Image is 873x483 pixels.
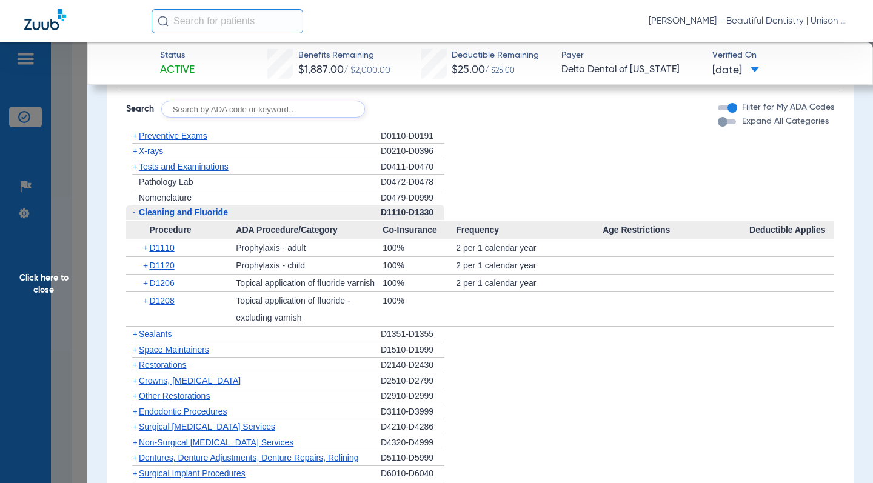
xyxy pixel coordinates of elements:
span: ADA Procedure/Category [236,221,383,240]
div: D4210-D4286 [381,419,444,435]
span: [PERSON_NAME] - Beautiful Dentistry | Unison Dental Group [649,15,849,27]
span: Active [160,62,195,78]
span: / $2,000.00 [344,66,390,75]
div: 2 per 1 calendar year [456,275,603,291]
div: D2910-D2999 [381,388,444,404]
span: + [143,239,150,256]
span: Payer [561,49,702,62]
span: + [132,162,137,172]
div: 100% [383,257,456,274]
span: Age Restrictions [603,221,749,240]
div: D3110-D3999 [381,404,444,420]
div: D0479-D0999 [381,190,444,205]
span: + [132,329,137,339]
span: Surgical Implant Procedures [139,468,246,478]
div: 2 per 1 calendar year [456,239,603,256]
div: D0411-D0470 [381,159,444,175]
span: + [132,131,137,141]
div: D1110-D1330 [381,205,444,221]
span: D1110 [149,243,174,253]
span: Frequency [456,221,603,240]
div: Prophylaxis - adult [236,239,383,256]
div: D2140-D2430 [381,358,444,373]
div: D5110-D5999 [381,450,444,466]
span: X-rays [139,146,163,156]
div: Topical application of fluoride varnish [236,275,383,291]
div: 2 per 1 calendar year [456,257,603,274]
img: Search Icon [158,16,169,27]
span: Procedure [126,221,236,240]
div: D1510-D1999 [381,342,444,358]
div: D1351-D1355 [381,327,444,342]
span: D1120 [149,261,174,270]
div: D0110-D0191 [381,128,444,144]
span: + [132,376,137,385]
span: Status [160,49,195,62]
img: Zuub Logo [24,9,66,30]
span: Crowns, [MEDICAL_DATA] [139,376,241,385]
span: + [132,407,137,416]
span: Verified On [712,49,853,62]
span: Deductible Remaining [452,49,539,62]
span: [DATE] [712,63,759,78]
span: Delta Dental of [US_STATE] [561,62,702,78]
span: $25.00 [452,64,485,75]
span: + [132,468,137,478]
span: + [132,438,137,447]
label: Filter for My ADA Codes [740,101,834,114]
div: 100% [383,275,456,291]
span: Expand All Categories [742,117,829,125]
span: Tests and Examinations [139,162,229,172]
iframe: Chat Widget [812,425,873,483]
div: D6010-D6040 [381,466,444,482]
span: + [132,422,137,431]
span: $1,887.00 [298,64,344,75]
span: + [143,292,150,309]
div: Topical application of fluoride - excluding varnish [236,292,383,326]
span: + [132,360,137,370]
span: Restorations [139,360,187,370]
span: D1206 [149,278,174,288]
span: Nomenclature [139,193,192,202]
span: + [132,146,137,156]
span: + [143,257,150,274]
span: + [132,391,137,401]
span: Dentures, Denture Adjustments, Denture Repairs, Relining [139,453,359,462]
div: D4320-D4999 [381,435,444,451]
span: D1208 [149,296,174,305]
input: Search by ADA code or keyword… [161,101,365,118]
span: Benefits Remaining [298,49,390,62]
span: Other Restorations [139,391,210,401]
span: Pathology Lab [139,177,193,187]
span: + [143,275,150,291]
div: D0210-D0396 [381,144,444,159]
span: / $25.00 [485,67,515,75]
div: D0472-D0478 [381,175,444,190]
span: Cleaning and Fluoride [139,207,228,217]
div: 100% [383,239,456,256]
span: Preventive Exams [139,131,207,141]
span: - [132,207,135,217]
input: Search for patients [152,9,303,33]
span: Deductible Applies [749,221,834,240]
div: Prophylaxis - child [236,257,383,274]
span: Co-Insurance [383,221,456,240]
span: Sealants [139,329,172,339]
span: Non-Surgical [MEDICAL_DATA] Services [139,438,293,447]
span: Surgical [MEDICAL_DATA] Services [139,422,275,431]
div: D2510-D2799 [381,373,444,389]
span: + [132,453,137,462]
div: 100% [383,292,456,326]
span: + [132,345,137,355]
span: Search [126,103,154,115]
span: Space Maintainers [139,345,209,355]
span: Endodontic Procedures [139,407,227,416]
